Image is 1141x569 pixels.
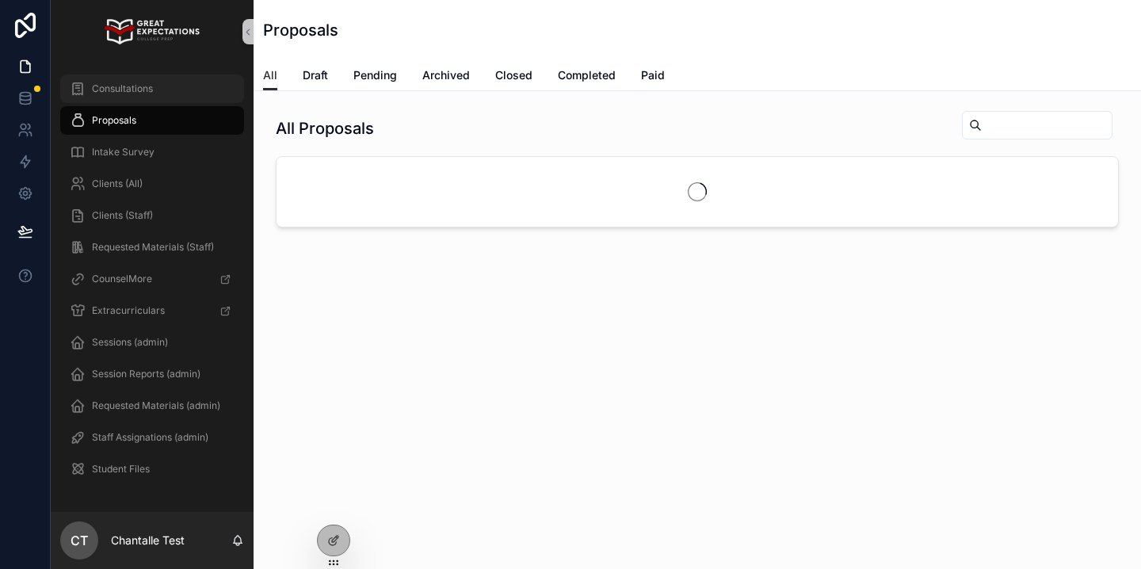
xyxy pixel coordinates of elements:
[303,61,328,93] a: Draft
[92,304,165,317] span: Extracurriculars
[495,67,532,83] span: Closed
[60,455,244,483] a: Student Files
[263,19,338,41] h1: Proposals
[92,241,214,254] span: Requested Materials (Staff)
[92,336,168,349] span: Sessions (admin)
[60,106,244,135] a: Proposals
[92,399,220,412] span: Requested Materials (admin)
[422,67,470,83] span: Archived
[60,360,244,388] a: Session Reports (admin)
[495,61,532,93] a: Closed
[92,209,153,222] span: Clients (Staff)
[71,531,88,550] span: CT
[558,67,616,83] span: Completed
[60,201,244,230] a: Clients (Staff)
[641,67,665,83] span: Paid
[92,82,153,95] span: Consultations
[60,296,244,325] a: Extracurriculars
[263,61,277,91] a: All
[60,138,244,166] a: Intake Survey
[60,170,244,198] a: Clients (All)
[353,61,397,93] a: Pending
[92,146,155,158] span: Intake Survey
[303,67,328,83] span: Draft
[60,391,244,420] a: Requested Materials (admin)
[60,74,244,103] a: Consultations
[558,61,616,93] a: Completed
[641,61,665,93] a: Paid
[60,265,244,293] a: CounselMore
[422,61,470,93] a: Archived
[92,463,150,475] span: Student Files
[353,67,397,83] span: Pending
[51,63,254,512] div: scrollable content
[111,533,185,548] p: Chantalle Test
[276,117,374,139] h1: All Proposals
[92,178,143,190] span: Clients (All)
[60,328,244,357] a: Sessions (admin)
[263,67,277,83] span: All
[92,368,200,380] span: Session Reports (admin)
[60,423,244,452] a: Staff Assignations (admin)
[92,273,152,285] span: CounselMore
[105,19,199,44] img: App logo
[92,114,136,127] span: Proposals
[60,233,244,262] a: Requested Materials (Staff)
[92,431,208,444] span: Staff Assignations (admin)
